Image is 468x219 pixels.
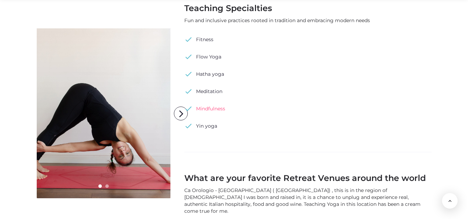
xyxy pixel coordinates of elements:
a: check Hatha yoga [184,69,224,79]
a: check Fitness [184,34,213,45]
a: check Meditation [184,86,222,97]
span: check [184,69,193,79]
a: check Mindfulness [184,103,225,114]
span: check [184,86,193,97]
a: check Flow Yoga [184,52,221,62]
a: check Yin yoga [184,121,217,131]
i: arrow_forward_ios [174,107,188,121]
span: check [184,34,193,45]
div: Ca Orologio - [GEOGRAPHIC_DATA] ( [GEOGRAPHIC_DATA]) , this is in the region of [DEMOGRAPHIC_DATA... [184,187,432,215]
h3: Teaching Specialties [184,3,432,13]
span: check [184,52,193,62]
span: check [184,121,193,131]
div: Fun and inclusive practices rooted in tradition and embracing modern needs [184,17,432,24]
h3: What are your favorite Retreat Venues around the world [184,173,432,183]
span: check [184,103,193,114]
